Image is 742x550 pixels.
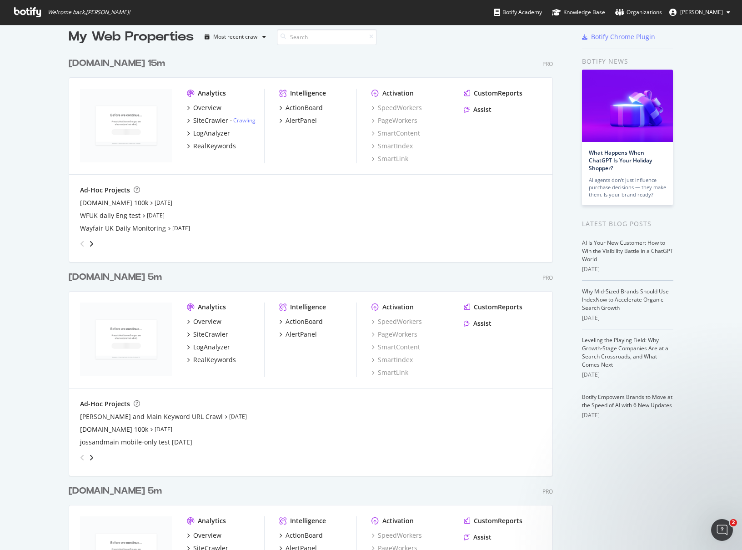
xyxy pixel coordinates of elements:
[198,89,226,98] div: Analytics
[371,129,420,138] a: SmartContent
[680,8,723,16] span: Chi Zhang
[187,330,228,339] a: SiteCrawler
[193,129,230,138] div: LogAnalyzer
[290,516,326,525] div: Intelligence
[230,116,256,124] div: -
[371,330,417,339] a: PageWorkers
[382,303,414,312] div: Activation
[473,105,491,114] div: Assist
[155,425,172,433] a: [DATE]
[279,317,323,326] a: ActionBoard
[69,57,165,70] div: [DOMAIN_NAME] 15m
[80,425,148,434] a: [DOMAIN_NAME] 100k
[80,303,172,376] img: www.jossandmain.com
[69,57,169,70] a: [DOMAIN_NAME] 15m
[371,141,413,151] a: SmartIndex
[80,211,140,220] a: WFUK daily Eng test
[286,116,317,125] div: AlertPanel
[382,516,414,525] div: Activation
[69,484,162,498] div: [DOMAIN_NAME] 5m
[80,412,223,421] a: [PERSON_NAME] and Main Keyword URL Crawl
[582,32,655,41] a: Botify Chrome Plugin
[371,154,408,163] a: SmartLink
[88,453,95,462] div: angle-right
[542,488,553,495] div: Pro
[193,317,221,326] div: Overview
[582,219,673,229] div: Latest Blog Posts
[474,516,522,525] div: CustomReports
[473,533,491,542] div: Assist
[193,141,236,151] div: RealKeywords
[187,355,236,364] a: RealKeywords
[172,224,190,232] a: [DATE]
[290,89,326,98] div: Intelligence
[371,103,422,112] a: SpeedWorkers
[464,516,522,525] a: CustomReports
[464,303,522,312] a: CustomReports
[589,149,652,172] a: What Happens When ChatGPT Is Your Holiday Shopper?
[213,34,259,40] div: Most recent crawl
[542,274,553,282] div: Pro
[187,317,221,326] a: Overview
[80,224,166,233] a: Wayfair UK Daily Monitoring
[615,8,662,17] div: Organizations
[371,116,417,125] a: PageWorkers
[69,28,194,46] div: My Web Properties
[371,343,420,352] a: SmartContent
[80,89,172,162] img: www.wayfair.co.uk
[155,199,172,207] a: [DATE]
[371,317,422,326] a: SpeedWorkers
[464,105,491,114] a: Assist
[582,314,673,322] div: [DATE]
[464,533,491,542] a: Assist
[193,103,221,112] div: Overview
[286,317,323,326] div: ActionBoard
[474,303,522,312] div: CustomReports
[711,519,733,541] iframe: Intercom live chat
[371,368,408,377] a: SmartLink
[279,103,323,112] a: ActionBoard
[187,343,230,352] a: LogAnalyzer
[286,330,317,339] div: AlertPanel
[582,239,673,263] a: AI Is Your New Customer: How to Win the Visibility Battle in a ChatGPT World
[286,531,323,540] div: ActionBoard
[277,29,377,45] input: Search
[582,288,669,312] a: Why Mid-Sized Brands Should Use IndexNow to Accelerate Organic Search Growth
[193,531,221,540] div: Overview
[201,30,270,44] button: Most recent crawl
[80,438,192,447] a: jossandmain mobile-only test [DATE]
[473,319,491,328] div: Assist
[371,355,413,364] a: SmartIndex
[48,9,130,16] span: Welcome back, [PERSON_NAME] !
[187,129,230,138] a: LogAnalyzer
[69,271,165,284] a: [DOMAIN_NAME] 5m
[193,355,236,364] div: RealKeywords
[279,531,323,540] a: ActionBoard
[582,411,673,419] div: [DATE]
[187,116,256,125] a: SiteCrawler- Crawling
[80,399,130,409] div: Ad-Hoc Projects
[582,265,673,273] div: [DATE]
[464,319,491,328] a: Assist
[193,343,230,352] div: LogAnalyzer
[233,116,256,124] a: Crawling
[582,70,673,142] img: What Happens When ChatGPT Is Your Holiday Shopper?
[69,484,165,498] a: [DOMAIN_NAME] 5m
[582,371,673,379] div: [DATE]
[80,186,130,195] div: Ad-Hoc Projects
[464,89,522,98] a: CustomReports
[193,116,228,125] div: SiteCrawler
[542,60,553,68] div: Pro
